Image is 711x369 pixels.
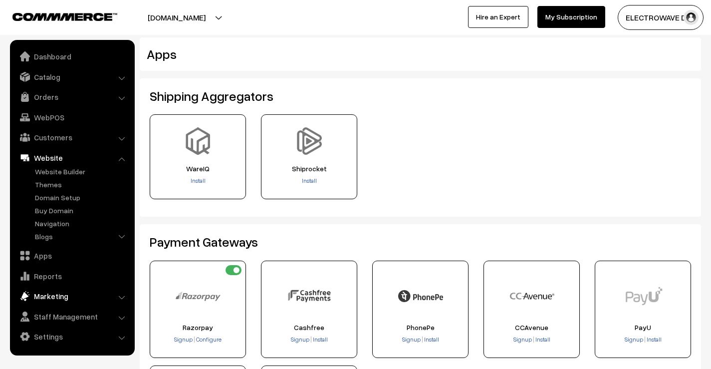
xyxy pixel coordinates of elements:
a: Install [423,336,439,343]
a: Install [646,336,662,343]
span: Configure [196,336,222,343]
a: Install [191,177,206,184]
span: Signup [513,336,532,343]
span: Install [313,336,328,343]
button: ELECTROWAVE DE… [618,5,704,30]
img: WareIQ [184,127,212,155]
a: Hire an Expert [468,6,528,28]
a: Customers [12,128,131,146]
img: Cashfree [287,274,332,319]
img: CCAvenue [509,274,554,319]
a: Staff Management [12,308,131,326]
a: Website Builder [32,166,131,177]
a: Install [302,177,317,184]
img: Razorpay [176,274,221,319]
a: Signup [291,336,310,343]
a: Orders [12,88,131,106]
span: PhonePe [376,324,465,332]
img: user [684,10,699,25]
img: PhonePe [398,274,443,319]
div: | [376,335,465,345]
a: Install [534,336,550,343]
h2: Payment Gateways [150,234,691,250]
div: | [598,335,688,345]
a: WebPOS [12,108,131,126]
a: Install [312,336,328,343]
span: WareIQ [153,165,242,173]
a: Domain Setup [32,192,131,203]
h2: Apps [147,46,600,62]
span: Install [424,336,439,343]
a: Marketing [12,287,131,305]
a: Signup [625,336,644,343]
a: Apps [12,247,131,265]
a: Navigation [32,218,131,229]
a: My Subscription [537,6,605,28]
a: Website [12,149,131,167]
a: Signup [402,336,422,343]
h2: Shipping Aggregators [150,88,691,104]
a: Reports [12,267,131,285]
img: COMMMERCE [12,13,117,20]
a: Catalog [12,68,131,86]
div: | [153,335,242,345]
img: Shiprocket [295,127,323,155]
span: Shiprocket [264,165,354,173]
span: Cashfree [264,324,354,332]
span: Signup [174,336,193,343]
a: Themes [32,179,131,190]
span: Signup [625,336,643,343]
div: | [487,335,576,345]
span: Razorpay [153,324,242,332]
span: Signup [402,336,421,343]
a: Dashboard [12,47,131,65]
a: Signup [174,336,194,343]
span: Signup [291,336,309,343]
img: PayU [621,274,666,319]
a: Buy Domain [32,205,131,216]
span: PayU [598,324,688,332]
a: Blogs [32,231,131,242]
a: Settings [12,328,131,346]
span: Install [647,336,662,343]
a: Signup [513,336,533,343]
span: Install [535,336,550,343]
span: CCAvenue [487,324,576,332]
div: | [264,335,354,345]
button: [DOMAIN_NAME] [113,5,240,30]
a: COMMMERCE [12,10,100,22]
a: Configure [195,336,222,343]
